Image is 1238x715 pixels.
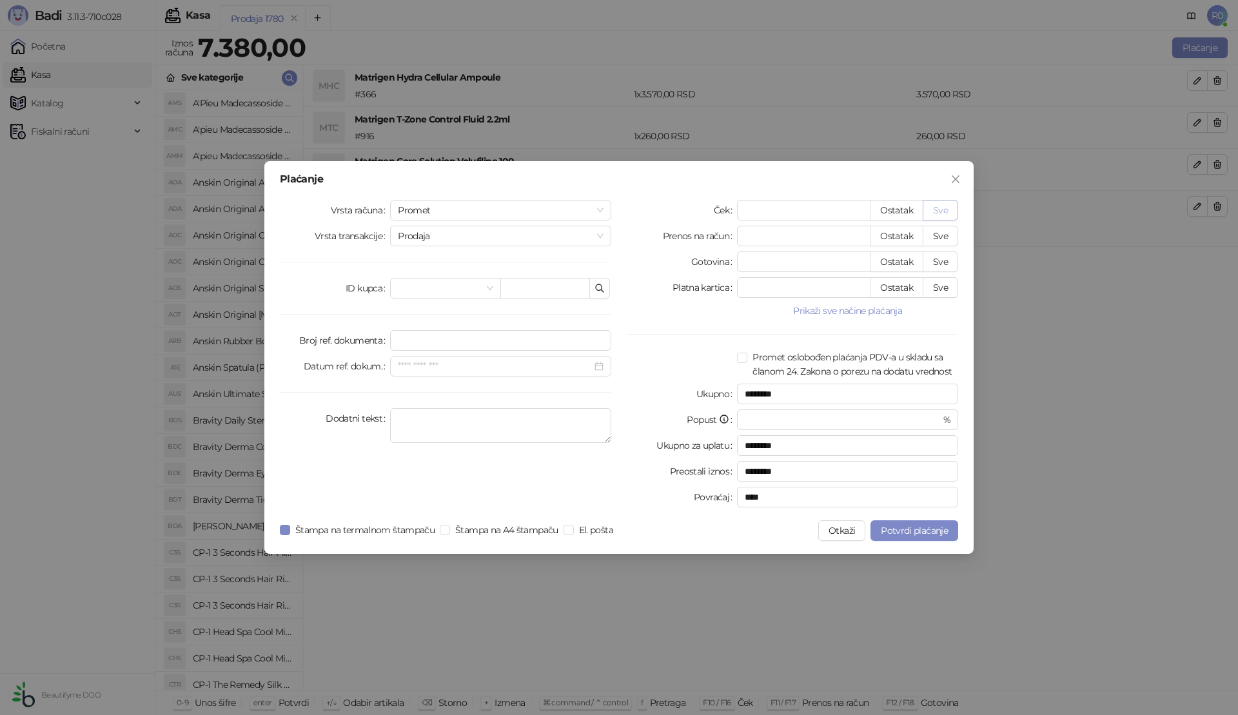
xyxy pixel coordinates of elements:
label: Ček [714,200,737,220]
label: Vrsta transakcije [315,226,391,246]
input: Popust [745,410,940,429]
label: Popust [687,409,737,430]
button: Potvrdi plaćanje [870,520,958,541]
label: Platna kartica [673,277,737,298]
span: Promet oslobođen plaćanja PDV-a u skladu sa članom 24. Zakona o porezu na dodatu vrednost [747,350,958,378]
label: Preostali iznos [670,461,738,482]
span: close [950,174,961,184]
span: Potvrdi plaćanje [881,525,948,536]
label: Datum ref. dokum. [304,356,391,377]
textarea: Dodatni tekst [390,408,611,443]
button: Ostatak [870,226,923,246]
button: Sve [923,226,958,246]
label: Prenos na račun [663,226,738,246]
button: Ostatak [870,200,923,220]
label: Gotovina [691,251,737,272]
label: Dodatni tekst [326,408,390,429]
button: Ostatak [870,277,923,298]
span: Prodaja [398,226,604,246]
label: ID kupca [346,278,390,299]
button: Otkaži [818,520,865,541]
label: Povraćaj [694,487,737,507]
input: Datum ref. dokum. [398,359,592,373]
label: Vrsta računa [331,200,391,220]
input: Broj ref. dokumenta [390,330,611,351]
label: Ukupno za uplatu [656,435,737,456]
button: Prikaži sve načine plaćanja [737,303,958,318]
span: Promet [398,201,604,220]
span: Zatvori [945,174,966,184]
span: El. pošta [574,523,618,537]
button: Close [945,169,966,190]
button: Ostatak [870,251,923,272]
button: Sve [923,277,958,298]
button: Sve [923,251,958,272]
label: Ukupno [696,384,738,404]
span: Štampa na termalnom štampaču [290,523,440,537]
button: Sve [923,200,958,220]
span: Štampa na A4 štampaču [450,523,564,537]
div: Plaćanje [280,174,958,184]
label: Broj ref. dokumenta [299,330,390,351]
